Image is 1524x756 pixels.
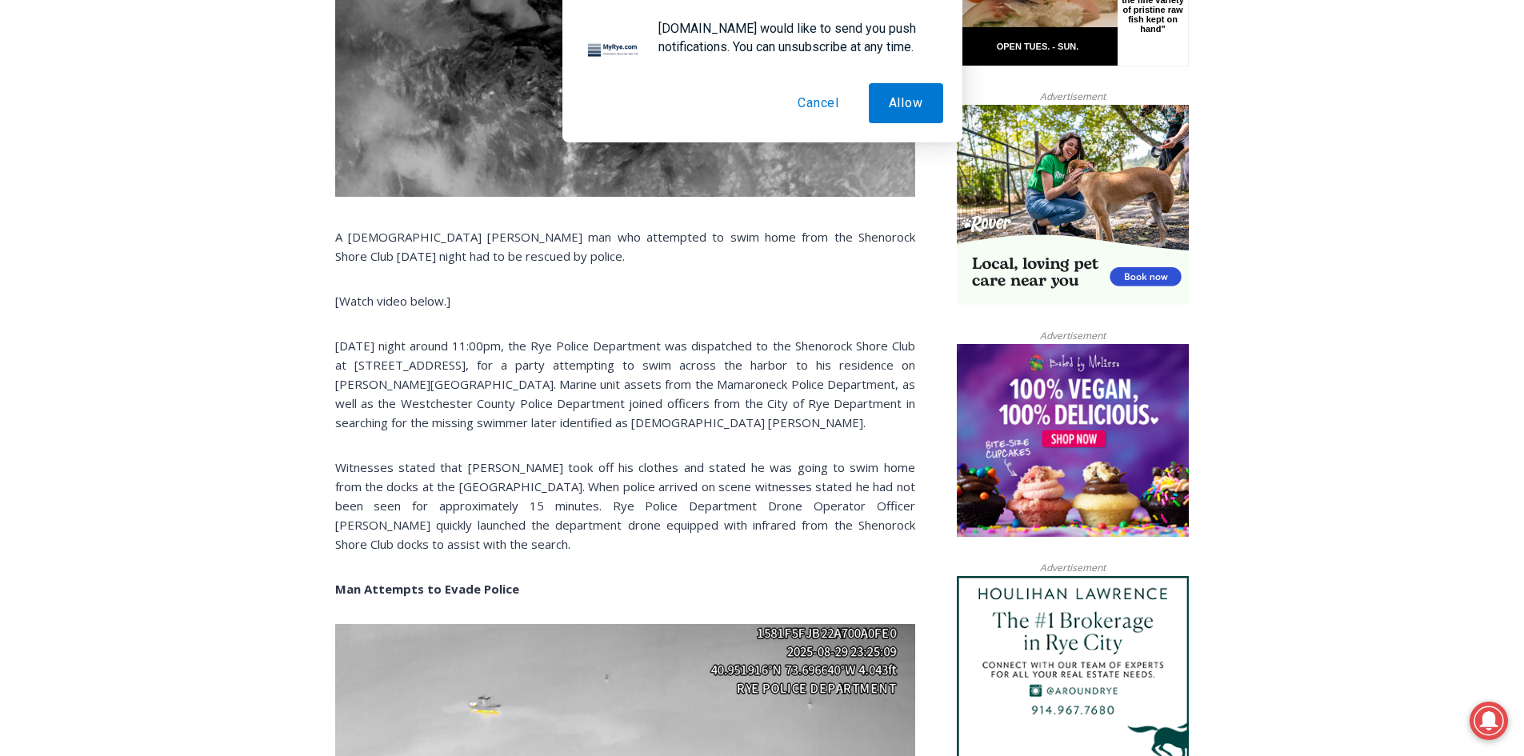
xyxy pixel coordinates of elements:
[1024,328,1122,343] span: Advertisement
[164,100,227,191] div: "[PERSON_NAME]'s draw is the fine variety of pristine raw fish kept on hand"
[385,155,775,199] a: Intern @ [DOMAIN_NAME]
[418,159,742,195] span: Intern @ [DOMAIN_NAME]
[105,29,395,44] div: Birthdays, Graduations, Any Private Event
[582,19,646,83] img: notification icon
[487,17,557,62] h4: Book [PERSON_NAME]'s Good Humor for Your Event
[404,1,756,155] div: "We would have speakers with experience in local journalism speak to us about their experiences a...
[335,581,519,597] strong: Man Attempts to Evade Police
[475,5,578,73] a: Book [PERSON_NAME]'s Good Humor for Your Event
[335,291,915,310] p: [Watch video below.]
[646,19,943,56] div: [DOMAIN_NAME] would like to send you push notifications. You can unsubscribe at any time.
[1,161,161,199] a: Open Tues. - Sun. [PHONE_NUMBER]
[335,458,915,554] p: Witnesses stated that [PERSON_NAME] took off his clothes and stated he was going to swim home fro...
[957,344,1189,538] img: Baked by Melissa
[335,336,915,432] p: [DATE] night around 11:00pm, the Rye Police Department was dispatched to the Shenorock Shore Club...
[1024,560,1122,575] span: Advertisement
[335,227,915,266] p: A [DEMOGRAPHIC_DATA] [PERSON_NAME] man who attempted to swim home from the Shenorock Shore Club [...
[869,83,943,123] button: Allow
[5,165,157,226] span: Open Tues. - Sun. [PHONE_NUMBER]
[778,83,859,123] button: Cancel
